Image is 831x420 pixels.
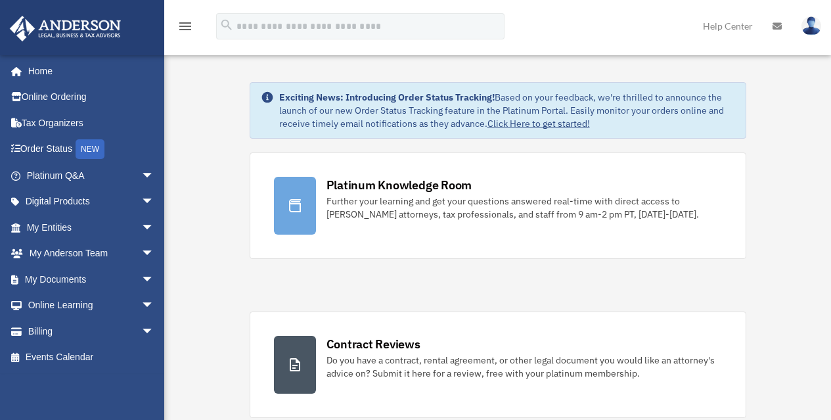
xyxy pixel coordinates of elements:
[76,139,104,159] div: NEW
[141,318,168,345] span: arrow_drop_down
[9,241,174,267] a: My Anderson Teamarrow_drop_down
[9,58,168,84] a: Home
[9,189,174,215] a: Digital Productsarrow_drop_down
[177,18,193,34] i: menu
[9,136,174,163] a: Order StatusNEW
[219,18,234,32] i: search
[9,292,174,319] a: Online Learningarrow_drop_down
[326,177,472,193] div: Platinum Knowledge Room
[9,162,174,189] a: Platinum Q&Aarrow_drop_down
[141,241,168,268] span: arrow_drop_down
[9,344,174,371] a: Events Calendar
[9,214,174,241] a: My Entitiesarrow_drop_down
[141,214,168,241] span: arrow_drop_down
[326,195,722,221] div: Further your learning and get your questions answered real-time with direct access to [PERSON_NAM...
[279,91,495,103] strong: Exciting News: Introducing Order Status Tracking!
[9,110,174,136] a: Tax Organizers
[9,266,174,292] a: My Documentsarrow_drop_down
[177,23,193,34] a: menu
[326,336,420,352] div: Contract Reviews
[801,16,821,35] img: User Pic
[250,152,746,259] a: Platinum Knowledge Room Further your learning and get your questions answered real-time with dire...
[326,354,722,380] div: Do you have a contract, rental agreement, or other legal document you would like an attorney's ad...
[9,84,174,110] a: Online Ordering
[6,16,125,41] img: Anderson Advisors Platinum Portal
[9,318,174,344] a: Billingarrow_drop_down
[141,292,168,319] span: arrow_drop_down
[487,118,590,129] a: Click Here to get started!
[250,312,746,418] a: Contract Reviews Do you have a contract, rental agreement, or other legal document you would like...
[279,91,735,130] div: Based on your feedback, we're thrilled to announce the launch of our new Order Status Tracking fe...
[141,189,168,216] span: arrow_drop_down
[141,162,168,189] span: arrow_drop_down
[141,266,168,293] span: arrow_drop_down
